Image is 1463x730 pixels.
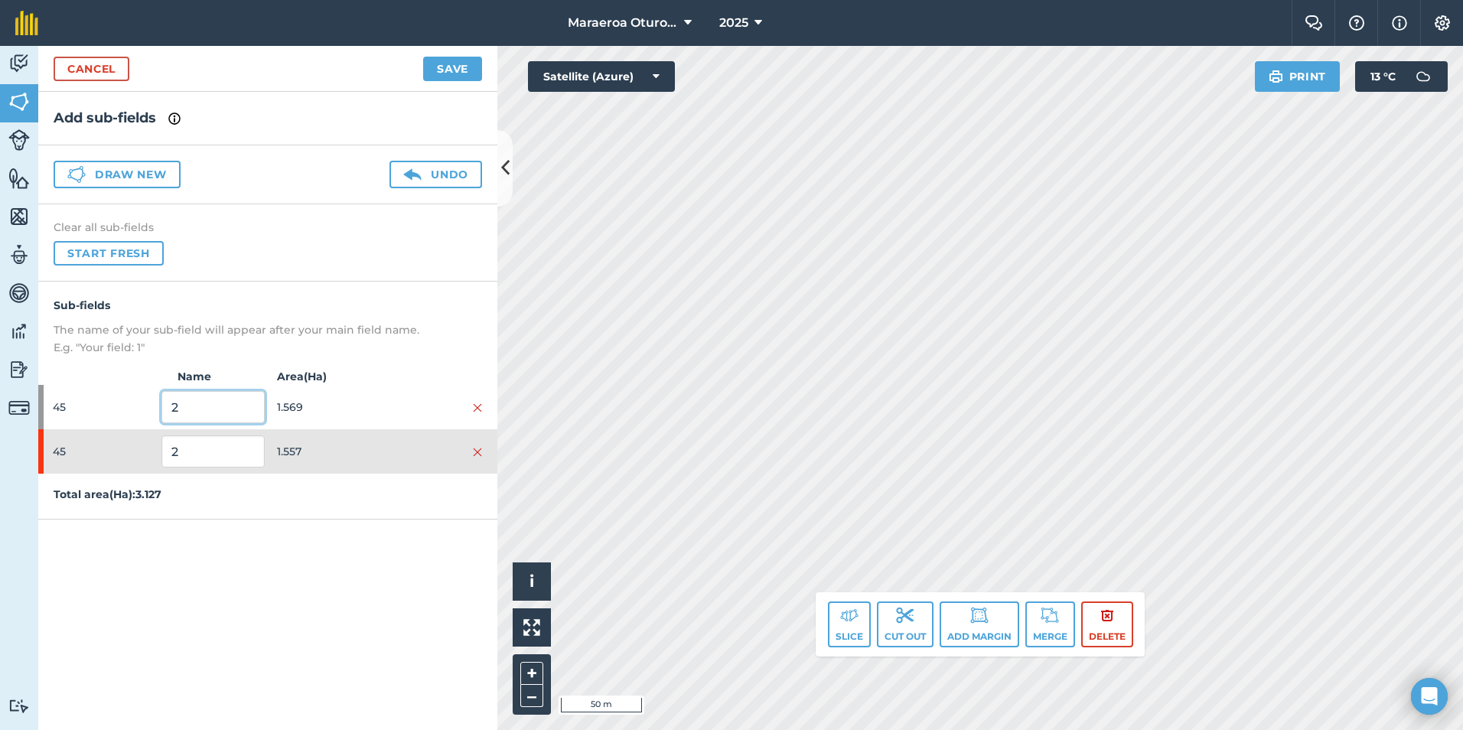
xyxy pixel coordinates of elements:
[1433,15,1452,31] img: A cog icon
[568,14,678,32] span: Maraeroa Oturoa 2b
[8,699,30,713] img: svg+xml;base64,PD94bWwgdmVyc2lvbj0iMS4wIiBlbmNvZGluZz0idXRmLTgiPz4KPCEtLSBHZW5lcmF0b3I6IEFkb2JlIE...
[268,368,497,385] strong: Area ( Ha )
[1370,61,1396,92] span: 13 ° C
[1041,606,1059,624] img: svg+xml;base64,PD94bWwgdmVyc2lvbj0iMS4wIiBlbmNvZGluZz0idXRmLTgiPz4KPCEtLSBHZW5lcmF0b3I6IEFkb2JlIE...
[8,129,30,151] img: svg+xml;base64,PD94bWwgdmVyc2lvbj0iMS4wIiBlbmNvZGluZz0idXRmLTgiPz4KPCEtLSBHZW5lcmF0b3I6IEFkb2JlIE...
[473,446,482,458] img: svg+xml;base64,PHN2ZyB4bWxucz0iaHR0cDovL3d3dy53My5vcmcvMjAwMC9zdmciIHdpZHRoPSIyMiIgaGVpZ2h0PSIzMC...
[8,52,30,75] img: svg+xml;base64,PD94bWwgdmVyc2lvbj0iMS4wIiBlbmNvZGluZz0idXRmLTgiPz4KPCEtLSBHZW5lcmF0b3I6IEFkb2JlIE...
[1408,61,1439,92] img: svg+xml;base64,PD94bWwgdmVyc2lvbj0iMS4wIiBlbmNvZGluZz0idXRmLTgiPz4KPCEtLSBHZW5lcmF0b3I6IEFkb2JlIE...
[1269,67,1283,86] img: svg+xml;base64,PHN2ZyB4bWxucz0iaHR0cDovL3d3dy53My5vcmcvMjAwMC9zdmciIHdpZHRoPSIxOSIgaGVpZ2h0PSIyNC...
[529,572,534,591] span: i
[1255,61,1341,92] button: Print
[54,339,482,356] p: E.g. "Your field: 1"
[1411,678,1448,715] div: Open Intercom Messenger
[54,321,482,338] p: The name of your sub-field will appear after your main field name.
[513,562,551,601] button: i
[970,606,989,624] img: svg+xml;base64,PD94bWwgdmVyc2lvbj0iMS4wIiBlbmNvZGluZz0idXRmLTgiPz4KPCEtLSBHZW5lcmF0b3I6IEFkb2JlIE...
[896,606,914,624] img: svg+xml;base64,PD94bWwgdmVyc2lvbj0iMS4wIiBlbmNvZGluZz0idXRmLTgiPz4KPCEtLSBHZW5lcmF0b3I6IEFkb2JlIE...
[1392,14,1407,32] img: svg+xml;base64,PHN2ZyB4bWxucz0iaHR0cDovL3d3dy53My5vcmcvMjAwMC9zdmciIHdpZHRoPSIxNyIgaGVpZ2h0PSIxNy...
[53,437,155,466] span: 45
[54,297,482,314] h4: Sub-fields
[423,57,482,81] button: Save
[520,685,543,707] button: –
[8,167,30,190] img: svg+xml;base64,PHN2ZyB4bWxucz0iaHR0cDovL3d3dy53My5vcmcvMjAwMC9zdmciIHdpZHRoPSI1NiIgaGVpZ2h0PSI2MC...
[8,397,30,419] img: svg+xml;base64,PD94bWwgdmVyc2lvbj0iMS4wIiBlbmNvZGluZz0idXRmLTgiPz4KPCEtLSBHZW5lcmF0b3I6IEFkb2JlIE...
[53,393,155,422] span: 45
[54,220,482,235] h4: Clear all sub-fields
[38,429,497,474] div: 451.557
[1025,601,1075,647] button: Merge
[1347,15,1366,31] img: A question mark icon
[15,11,38,35] img: fieldmargin Logo
[828,601,871,647] button: Slice
[54,107,482,129] h2: Add sub-fields
[54,161,181,188] button: Draw new
[54,241,164,266] button: Start fresh
[840,606,859,624] img: svg+xml;base64,PD94bWwgdmVyc2lvbj0iMS4wIiBlbmNvZGluZz0idXRmLTgiPz4KPCEtLSBHZW5lcmF0b3I6IEFkb2JlIE...
[403,165,422,184] img: svg+xml;base64,PD94bWwgdmVyc2lvbj0iMS4wIiBlbmNvZGluZz0idXRmLTgiPz4KPCEtLSBHZW5lcmF0b3I6IEFkb2JlIE...
[8,358,30,381] img: svg+xml;base64,PD94bWwgdmVyc2lvbj0iMS4wIiBlbmNvZGluZz0idXRmLTgiPz4KPCEtLSBHZW5lcmF0b3I6IEFkb2JlIE...
[277,393,380,422] span: 1.569
[38,385,497,429] div: 451.569
[719,14,748,32] span: 2025
[389,161,482,188] button: Undo
[277,437,380,466] span: 1.557
[1355,61,1448,92] button: 13 °C
[1100,606,1114,624] img: svg+xml;base64,PHN2ZyB4bWxucz0iaHR0cDovL3d3dy53My5vcmcvMjAwMC9zdmciIHdpZHRoPSIxOCIgaGVpZ2h0PSIyNC...
[153,368,268,385] strong: Name
[1305,15,1323,31] img: Two speech bubbles overlapping with the left bubble in the forefront
[8,205,30,228] img: svg+xml;base64,PHN2ZyB4bWxucz0iaHR0cDovL3d3dy53My5vcmcvMjAwMC9zdmciIHdpZHRoPSI1NiIgaGVpZ2h0PSI2MC...
[54,57,129,81] a: Cancel
[940,601,1019,647] button: Add margin
[528,61,675,92] button: Satellite (Azure)
[8,282,30,305] img: svg+xml;base64,PD94bWwgdmVyc2lvbj0iMS4wIiBlbmNvZGluZz0idXRmLTgiPz4KPCEtLSBHZW5lcmF0b3I6IEFkb2JlIE...
[523,619,540,636] img: Four arrows, one pointing top left, one top right, one bottom right and the last bottom left
[520,662,543,685] button: +
[8,90,30,113] img: svg+xml;base64,PHN2ZyB4bWxucz0iaHR0cDovL3d3dy53My5vcmcvMjAwMC9zdmciIHdpZHRoPSI1NiIgaGVpZ2h0PSI2MC...
[168,109,181,128] img: svg+xml;base64,PHN2ZyB4bWxucz0iaHR0cDovL3d3dy53My5vcmcvMjAwMC9zdmciIHdpZHRoPSIxNyIgaGVpZ2h0PSIxNy...
[8,243,30,266] img: svg+xml;base64,PD94bWwgdmVyc2lvbj0iMS4wIiBlbmNvZGluZz0idXRmLTgiPz4KPCEtLSBHZW5lcmF0b3I6IEFkb2JlIE...
[8,320,30,343] img: svg+xml;base64,PD94bWwgdmVyc2lvbj0iMS4wIiBlbmNvZGluZz0idXRmLTgiPz4KPCEtLSBHZW5lcmF0b3I6IEFkb2JlIE...
[54,487,161,501] strong: Total area ( Ha ): 3.127
[877,601,934,647] button: Cut out
[473,402,482,414] img: svg+xml;base64,PHN2ZyB4bWxucz0iaHR0cDovL3d3dy53My5vcmcvMjAwMC9zdmciIHdpZHRoPSIyMiIgaGVpZ2h0PSIzMC...
[1081,601,1133,647] button: Delete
